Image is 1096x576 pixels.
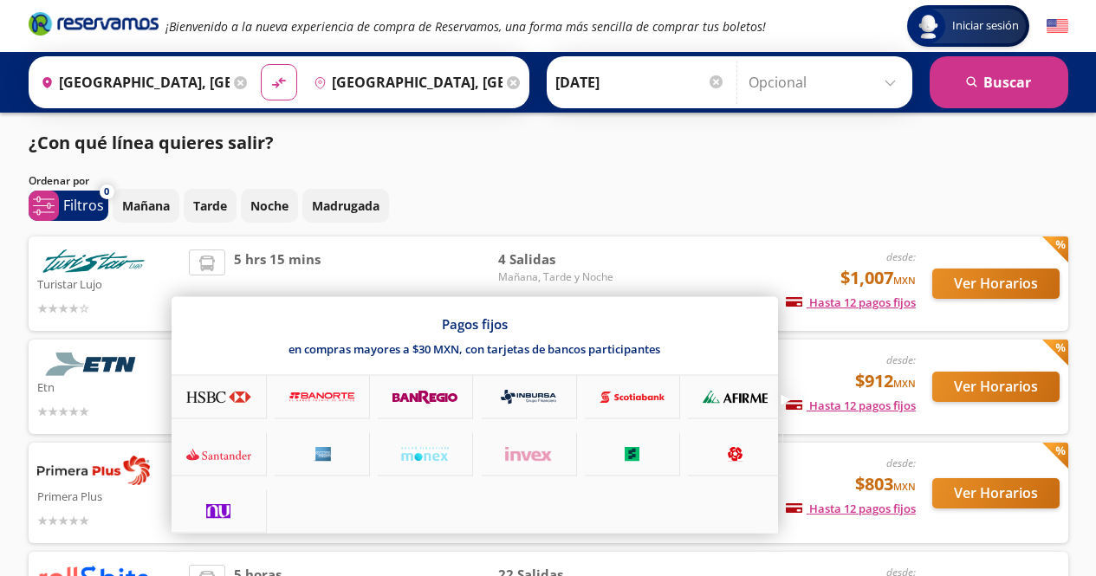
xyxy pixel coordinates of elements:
small: MXN [893,274,916,287]
small: MXN [893,377,916,390]
img: Turistar Lujo [37,249,150,273]
p: Ordenar por [29,173,89,189]
p: Madrugada [312,197,379,215]
p: Tarde [193,197,227,215]
span: Hasta 12 pagos fijos [786,294,916,310]
p: Etn [37,376,181,397]
button: Mañana [113,189,179,223]
p: Filtros [63,195,104,216]
button: English [1047,16,1068,37]
img: Primera Plus [37,456,150,485]
button: Ver Horarios [932,478,1060,508]
small: MXN [893,480,916,493]
i: Brand Logo [29,10,159,36]
button: Tarde [184,189,237,223]
em: desde: [886,249,916,264]
span: Hasta 12 pagos fijos [786,398,916,413]
span: 4 Salidas [498,249,619,269]
a: Brand Logo [29,10,159,42]
p: Primera Plus [37,485,181,506]
button: Ver Horarios [932,269,1060,299]
input: Opcional [749,61,904,104]
em: desde: [886,353,916,367]
p: Pagos fijos [442,315,508,333]
em: ¡Bienvenido a la nueva experiencia de compra de Reservamos, una forma más sencilla de comprar tus... [165,18,766,35]
span: $1,007 [840,265,916,291]
em: desde: [886,456,916,470]
p: ¿Con qué línea quieres salir? [29,130,274,156]
span: $803 [855,471,916,497]
span: 0 [104,184,109,199]
p: en compras mayores a $30 MXN, con tarjetas de bancos participantes [289,341,660,357]
span: Iniciar sesión [945,17,1026,35]
span: 5 hrs 15 mins [234,249,321,318]
button: 0Filtros [29,191,108,221]
input: Buscar Destino [307,61,503,104]
input: Elegir Fecha [555,61,725,104]
button: Madrugada [302,189,389,223]
span: $912 [855,368,916,394]
button: Buscar [930,56,1068,108]
span: Hasta 12 pagos fijos [786,501,916,516]
input: Buscar Origen [34,61,230,104]
p: Turistar Lujo [37,273,181,294]
p: Noche [250,197,289,215]
span: Mañana, Tarde y Noche [498,269,619,285]
img: Etn [37,353,150,376]
button: Ver Horarios [932,372,1060,402]
p: Mañana [122,197,170,215]
button: Noche [241,189,298,223]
